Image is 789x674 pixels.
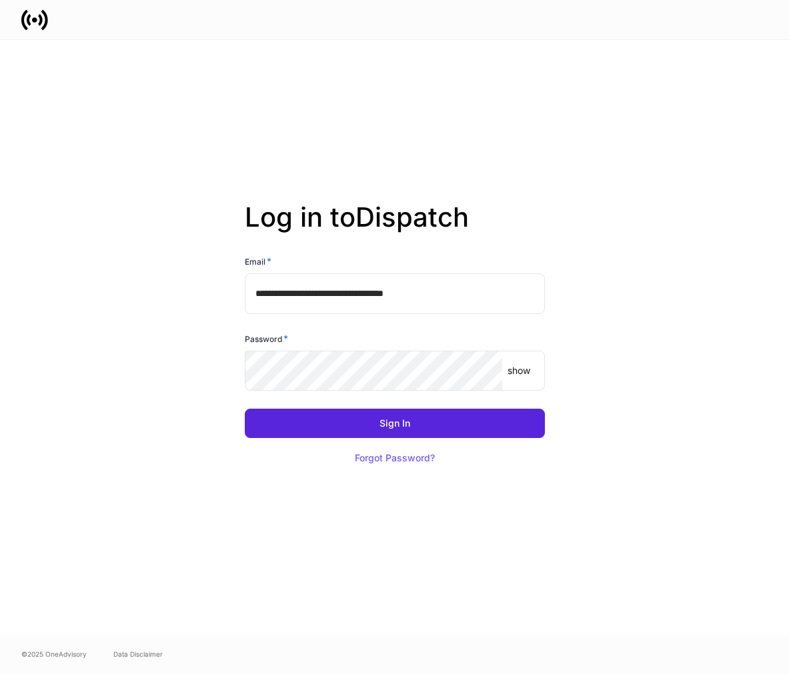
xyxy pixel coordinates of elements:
button: Sign In [245,409,545,438]
h6: Password [245,332,288,345]
a: Data Disclaimer [113,649,163,659]
div: Forgot Password? [355,453,435,463]
h2: Log in to Dispatch [245,201,545,255]
div: Sign In [379,419,410,428]
h6: Email [245,255,271,268]
span: © 2025 OneAdvisory [21,649,87,659]
button: Forgot Password? [338,443,452,473]
p: show [508,364,530,377]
